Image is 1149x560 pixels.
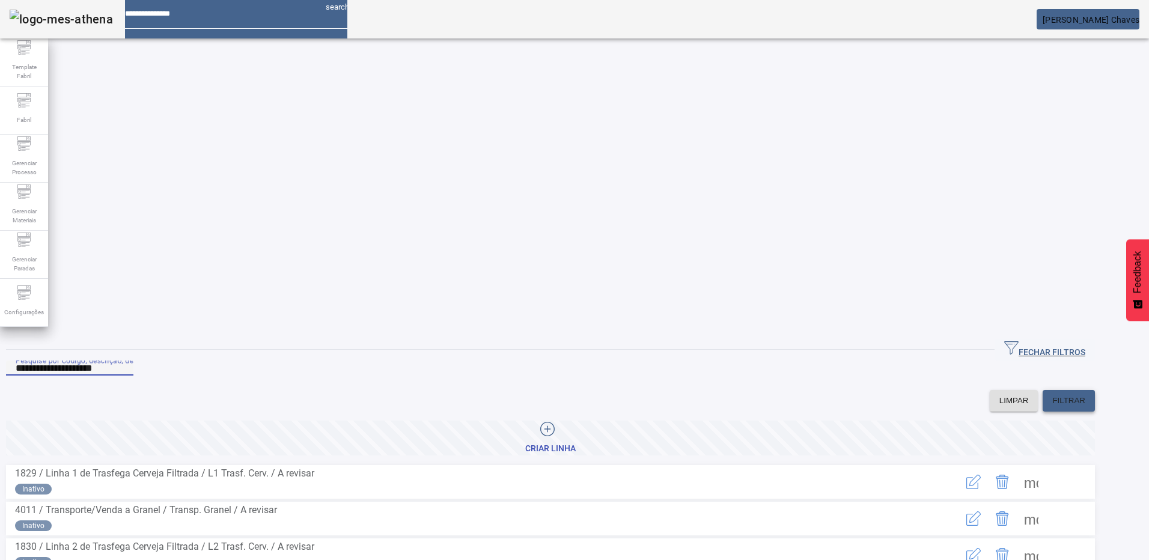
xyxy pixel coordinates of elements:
span: 1829 / Linha 1 de Trasfega Cerveja Filtrada / L1 Trasf. Cerv. / A revisar [15,467,314,479]
span: 4011 / Transporte/Venda a Granel / Transp. Granel / A revisar [15,504,277,516]
span: Inativo [22,484,44,495]
button: FECHAR FILTROS [995,339,1095,361]
span: 1830 / Linha 2 de Trasfega Cerveja Filtrada / L2 Trasf. Cerv. / A revisar [15,541,314,552]
span: FILTRAR [1052,395,1085,407]
button: LIMPAR [990,390,1038,412]
span: Gerenciar Paradas [6,251,42,276]
span: LIMPAR [999,395,1029,407]
button: Mais [1017,504,1046,533]
mat-label: Pesquise por Código, descrição, descrição abreviada ou descrição SAP [16,356,255,364]
span: Template Fabril [6,59,42,84]
span: Fabril [13,112,35,128]
img: logo-mes-athena [10,10,113,29]
span: Gerenciar Processo [6,155,42,180]
button: Feedback - Mostrar pesquisa [1126,239,1149,321]
span: [PERSON_NAME] Chaves [1043,15,1139,25]
span: Inativo [22,520,44,531]
button: Delete [988,467,1017,496]
span: Gerenciar Materiais [6,203,42,228]
button: Criar linha [6,421,1095,455]
button: Delete [988,504,1017,533]
button: Mais [1017,467,1046,496]
span: Feedback [1132,251,1143,293]
span: Configurações [1,304,47,320]
span: FECHAR FILTROS [1004,341,1085,359]
div: Criar linha [525,443,576,455]
button: FILTRAR [1043,390,1095,412]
